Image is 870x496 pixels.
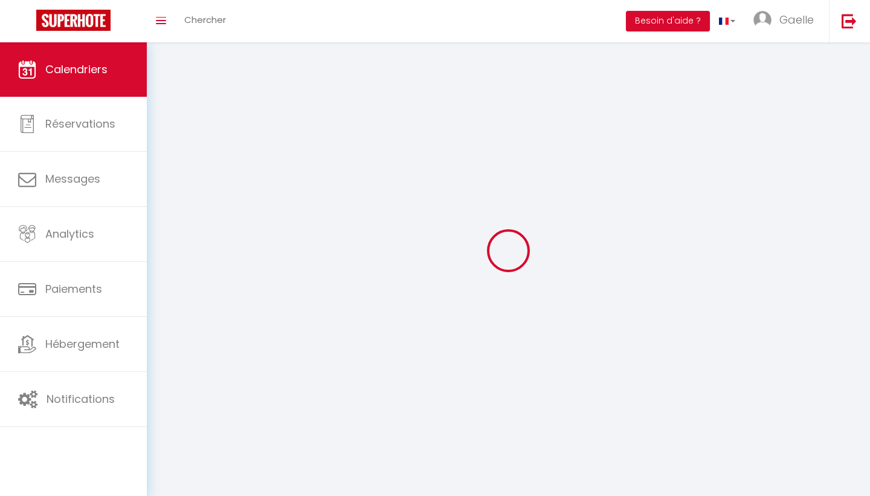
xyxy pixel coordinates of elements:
[36,10,111,31] img: Super Booking
[184,13,226,26] span: Chercher
[45,281,102,296] span: Paiements
[47,391,115,406] span: Notifications
[45,171,100,186] span: Messages
[45,62,108,77] span: Calendriers
[45,116,115,131] span: Réservations
[45,336,120,351] span: Hébergement
[842,13,857,28] img: logout
[45,226,94,241] span: Analytics
[779,12,814,27] span: Gaelle
[753,11,772,29] img: ...
[626,11,710,31] button: Besoin d'aide ?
